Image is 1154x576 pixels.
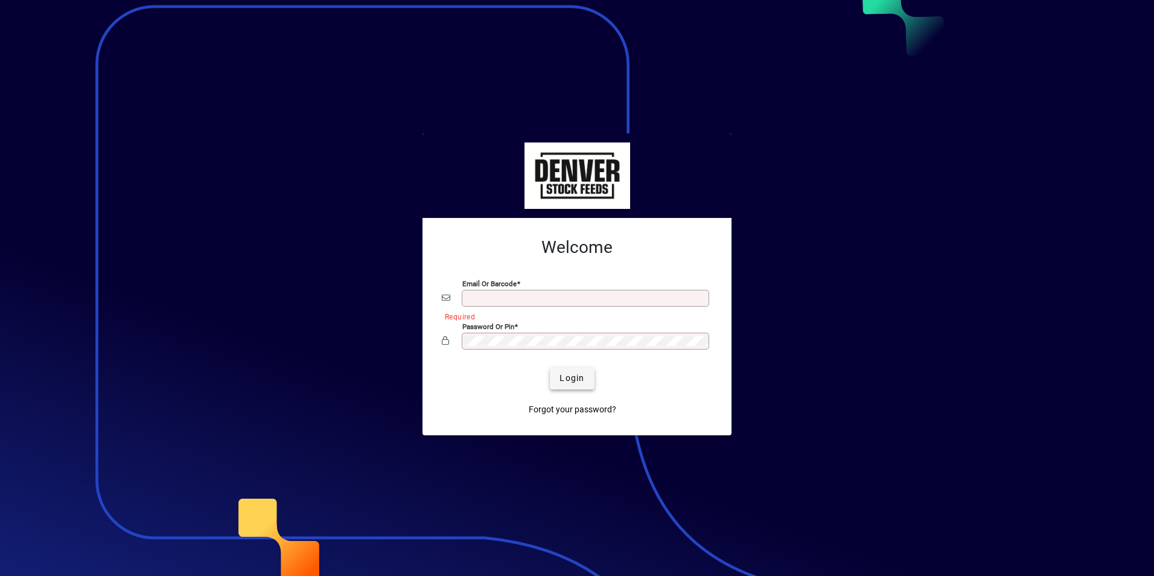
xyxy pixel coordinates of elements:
[442,237,712,258] h2: Welcome
[462,279,517,287] mat-label: Email or Barcode
[550,368,594,389] button: Login
[462,322,514,330] mat-label: Password or Pin
[445,310,703,322] mat-error: Required
[524,399,621,421] a: Forgot your password?
[559,372,584,385] span: Login
[529,403,616,416] span: Forgot your password?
